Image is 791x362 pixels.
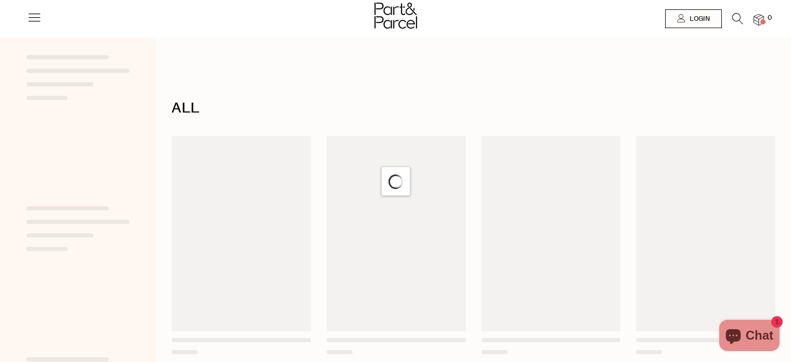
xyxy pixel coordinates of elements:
h1: ALL [172,96,775,120]
span: Login [687,15,710,23]
a: Login [665,9,722,28]
img: Part&Parcel [374,3,417,29]
span: 0 [765,14,774,23]
a: 0 [754,14,764,25]
inbox-online-store-chat: Shopify online store chat [716,320,783,354]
